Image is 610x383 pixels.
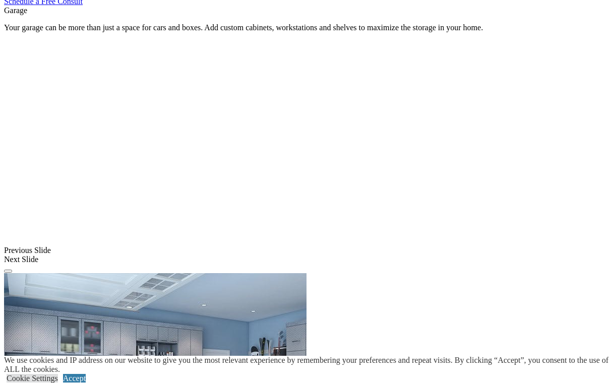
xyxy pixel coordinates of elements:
[7,374,58,382] a: Cookie Settings
[4,6,27,15] span: Garage
[4,255,606,264] div: Next Slide
[4,270,12,273] button: Click here to pause slide show
[4,246,606,255] div: Previous Slide
[63,374,86,382] a: Accept
[4,23,606,32] p: Your garage can be more than just a space for cars and boxes. Add custom cabinets, workstations a...
[4,356,610,374] div: We use cookies and IP address on our website to give you the most relevant experience by remember...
